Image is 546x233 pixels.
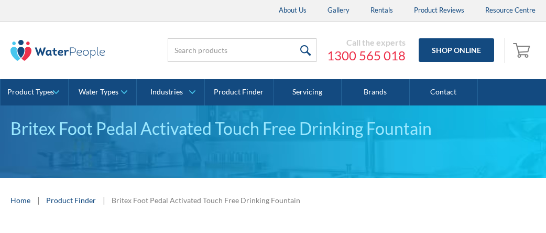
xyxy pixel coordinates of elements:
div: | [36,194,41,206]
a: Servicing [274,79,342,105]
div: Call the experts [327,37,406,48]
a: Product Types [1,79,68,105]
div: Britex Foot Pedal Activated Touch Free Drinking Fountain [112,195,300,206]
div: Product Types [7,88,54,97]
input: Search products [168,38,316,62]
div: | [101,194,106,206]
div: Industries [150,88,183,97]
a: Water Types [69,79,136,105]
a: 1300 565 018 [327,48,406,63]
a: Brands [342,79,410,105]
a: Shop Online [419,38,494,62]
iframe: podium webchat widget bubble [441,181,546,233]
a: Product Finder [205,79,273,105]
a: Home [10,195,30,206]
div: Britex Foot Pedal Activated Touch Free Drinking Fountain [10,116,536,141]
img: The Water People [10,40,105,61]
a: Product Finder [46,195,96,206]
img: shopping cart [513,41,533,58]
div: Water Types [79,88,118,97]
a: Industries [137,79,204,105]
a: Contact [410,79,478,105]
a: Open empty cart [510,38,536,63]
